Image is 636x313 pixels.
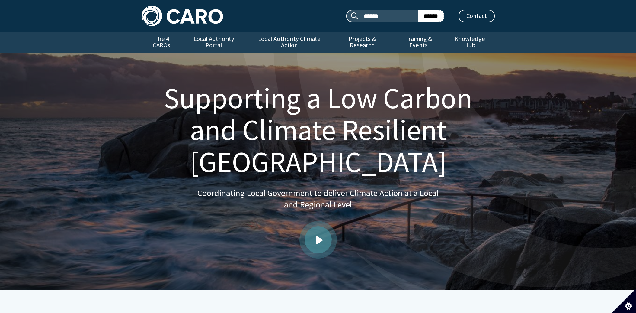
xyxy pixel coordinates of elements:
a: Local Authority Climate Action [246,32,332,53]
a: The 4 CAROs [142,32,182,53]
a: Contact [459,10,495,22]
a: Training & Events [392,32,445,53]
a: Local Authority Portal [182,32,246,53]
a: Projects & Research [332,32,392,53]
a: Knowledge Hub [445,32,494,53]
h1: Supporting a Low Carbon and Climate Resilient [GEOGRAPHIC_DATA] [149,82,487,178]
button: Set cookie preferences [612,289,636,313]
p: Coordinating Local Government to deliver Climate Action at a Local and Regional Level [197,188,439,210]
a: Play video [305,226,332,253]
img: Caro logo [142,6,223,26]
